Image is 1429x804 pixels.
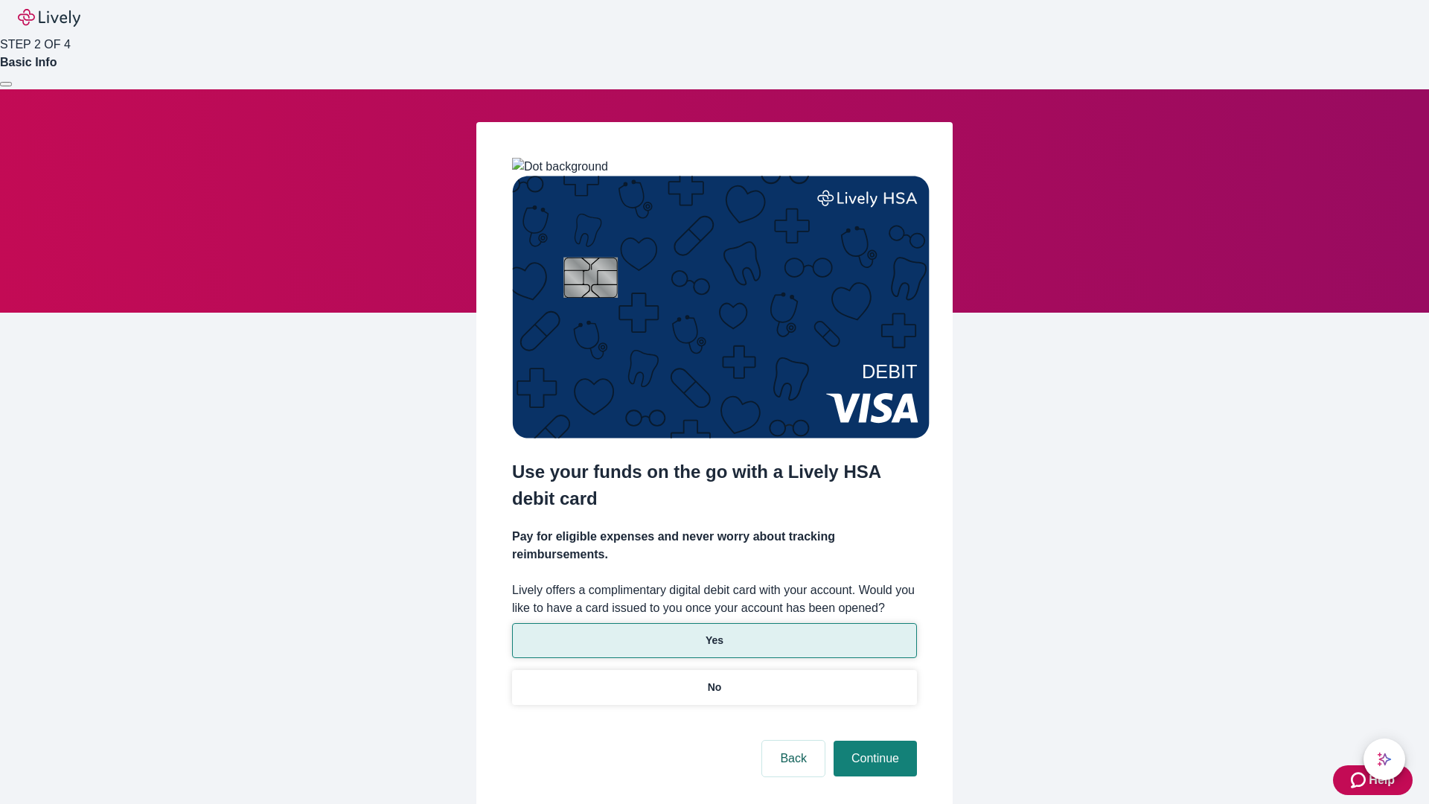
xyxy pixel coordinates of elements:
[18,9,80,27] img: Lively
[1333,765,1413,795] button: Zendesk support iconHelp
[762,741,825,776] button: Back
[1351,771,1369,789] svg: Zendesk support icon
[1364,738,1405,780] button: chat
[1377,752,1392,767] svg: Lively AI Assistant
[512,176,930,438] img: Debit card
[512,670,917,705] button: No
[708,680,722,695] p: No
[512,158,608,176] img: Dot background
[512,528,917,564] h4: Pay for eligible expenses and never worry about tracking reimbursements.
[706,633,723,648] p: Yes
[512,623,917,658] button: Yes
[512,459,917,512] h2: Use your funds on the go with a Lively HSA debit card
[834,741,917,776] button: Continue
[512,581,917,617] label: Lively offers a complimentary digital debit card with your account. Would you like to have a card...
[1369,771,1395,789] span: Help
